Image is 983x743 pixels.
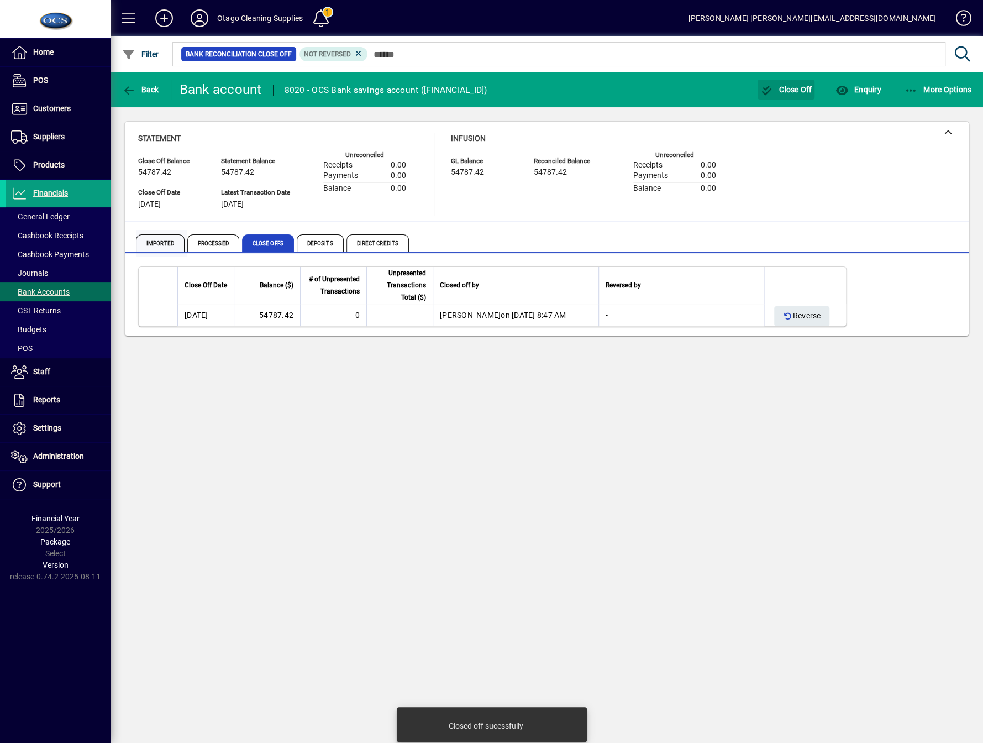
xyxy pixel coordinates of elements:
[598,304,764,326] td: -
[111,80,171,100] app-page-header-button: Back
[6,339,111,358] a: POS
[31,514,80,523] span: Financial Year
[285,81,487,99] div: 8020 - OCS Bank savings account ([FINANCIAL_ID])
[701,184,716,193] span: 0.00
[187,234,239,252] span: Processed
[701,171,716,180] span: 0.00
[138,200,161,209] span: [DATE]
[451,158,517,165] span: GL Balance
[6,207,111,226] a: General Ledger
[11,250,89,259] span: Cashbook Payments
[11,325,46,334] span: Budgets
[186,49,292,60] span: Bank Reconciliation Close Off
[902,80,975,100] button: More Options
[221,189,290,196] span: Latest Transaction Date
[242,234,294,252] span: Close Offs
[440,311,501,320] span: [PERSON_NAME]
[606,279,641,291] span: Reversed by
[11,231,83,240] span: Cashbook Receipts
[304,50,351,58] span: Not reversed
[221,158,290,165] span: Statement Balance
[6,264,111,282] a: Journals
[6,301,111,320] a: GST Returns
[6,415,111,442] a: Settings
[947,2,969,38] a: Knowledge Base
[122,50,159,59] span: Filter
[43,561,69,569] span: Version
[391,171,406,180] span: 0.00
[6,95,111,123] a: Customers
[688,9,936,27] div: [PERSON_NAME] [PERSON_NAME][EMAIL_ADDRESS][DOMAIN_NAME]
[33,452,84,461] span: Administration
[6,151,111,179] a: Products
[33,132,65,141] span: Suppliers
[180,81,262,98] div: Bank account
[633,161,663,170] span: Receipts
[633,171,668,180] span: Payments
[33,480,61,489] span: Support
[6,386,111,414] a: Reports
[6,245,111,264] a: Cashbook Payments
[6,123,111,151] a: Suppliers
[11,344,33,353] span: POS
[346,234,409,252] span: Direct Credits
[6,358,111,386] a: Staff
[655,151,694,159] label: Unreconciled
[33,189,68,197] span: Financials
[633,184,661,193] span: Balance
[177,304,234,326] td: [DATE]
[33,367,50,376] span: Staff
[6,443,111,470] a: Administration
[6,282,111,301] a: Bank Accounts
[449,720,523,731] div: Closed off sucessfully
[185,279,227,291] span: Close Off Date
[33,423,61,432] span: Settings
[11,212,70,221] span: General Ledger
[299,47,368,61] mat-chip: Reversal status: Not reversed
[221,200,244,209] span: [DATE]
[905,85,972,94] span: More Options
[11,306,61,315] span: GST Returns
[33,104,71,113] span: Customers
[136,234,185,252] span: Imported
[433,304,598,326] td: on [DATE] 8:47 AM
[11,287,70,296] span: Bank Accounts
[6,471,111,499] a: Support
[11,269,48,278] span: Journals
[122,85,159,94] span: Back
[758,80,815,100] button: Close Off
[119,44,162,64] button: Filter
[221,168,254,177] span: 54787.42
[534,168,567,177] span: 54787.42
[440,279,479,291] span: Closed off by
[138,158,204,165] span: Close Off Balance
[33,160,65,169] span: Products
[783,307,821,325] span: Reverse
[119,80,162,100] button: Back
[323,161,353,170] span: Receipts
[217,9,303,27] div: Otago Cleaning Supplies
[138,168,171,177] span: 54787.42
[832,80,884,100] button: Enquiry
[260,279,293,291] span: Balance ($)
[323,184,351,193] span: Balance
[451,168,484,177] span: 54787.42
[374,267,426,304] span: Unpresented Transactions Total ($)
[307,273,360,297] span: # of Unpresented Transactions
[391,184,406,193] span: 0.00
[6,320,111,339] a: Budgets
[534,158,600,165] span: Reconciled Balance
[40,537,70,546] span: Package
[345,151,384,159] label: Unreconciled
[6,67,111,95] a: POS
[182,8,217,28] button: Profile
[760,85,812,94] span: Close Off
[33,395,60,404] span: Reports
[774,306,829,326] button: Reverse
[33,76,48,85] span: POS
[323,171,358,180] span: Payments
[300,304,366,326] td: 0
[6,39,111,66] a: Home
[701,161,716,170] span: 0.00
[234,304,300,326] td: 54787.42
